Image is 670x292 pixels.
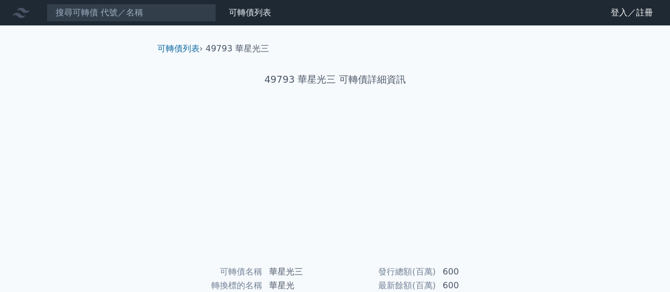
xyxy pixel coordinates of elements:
td: 發行總額(百萬) [335,265,436,279]
td: 華星光三 [263,265,335,279]
a: 可轉債列表 [157,43,200,54]
li: 49793 華星光三 [206,42,269,55]
td: 600 [436,265,509,279]
a: 登入／註冊 [602,4,662,21]
li: › [157,42,203,55]
h1: 49793 華星光三 可轉債詳細資訊 [149,72,522,87]
a: 可轉債列表 [229,7,271,17]
input: 搜尋可轉債 代號／名稱 [47,4,216,22]
td: 可轉債名稱 [162,265,263,279]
